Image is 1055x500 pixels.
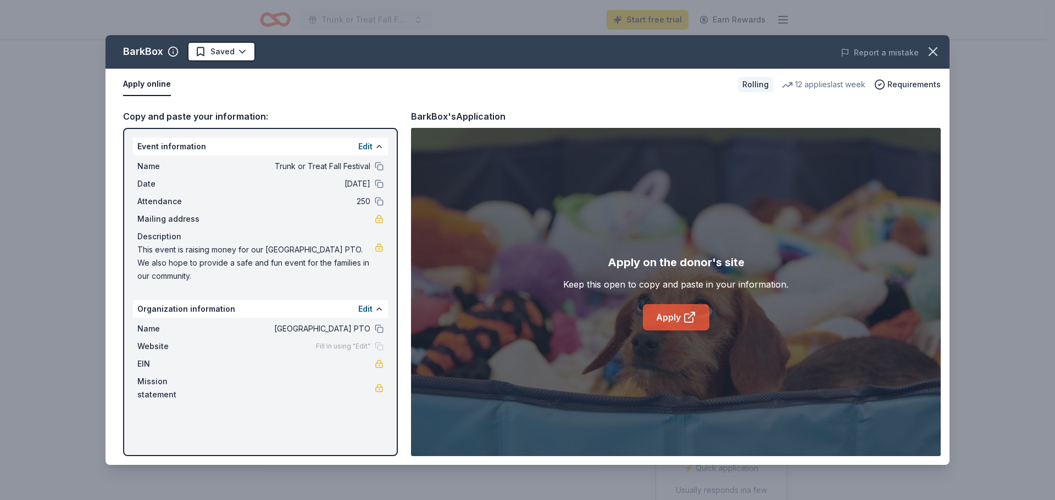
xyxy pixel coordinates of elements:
[211,195,370,208] span: 250
[137,212,211,226] span: Mailing address
[137,357,211,370] span: EIN
[643,304,709,330] a: Apply
[137,160,211,173] span: Name
[137,322,211,335] span: Name
[137,195,211,208] span: Attendance
[738,77,773,92] div: Rolling
[133,138,388,155] div: Event information
[411,109,506,123] div: BarkBox's Application
[316,342,370,351] span: Fill in using "Edit"
[137,177,211,190] span: Date
[123,109,398,123] div: Copy and paste your information:
[782,78,865,91] div: 12 applies last week
[123,73,171,96] button: Apply online
[137,375,211,401] span: Mission statement
[211,322,370,335] span: [GEOGRAPHIC_DATA] PTO
[137,340,211,353] span: Website
[608,254,745,271] div: Apply on the donor's site
[187,42,256,61] button: Saved
[211,160,370,173] span: Trunk or Treat Fall Festival
[123,43,163,60] div: BarkBox
[210,45,235,58] span: Saved
[874,78,941,91] button: Requirements
[841,46,919,59] button: Report a mistake
[137,243,375,283] span: This event is raising money for our [GEOGRAPHIC_DATA] PTO. We also hope to provide a safe and fun...
[137,230,384,243] div: Description
[563,278,789,291] div: Keep this open to copy and paste in your information.
[358,140,373,153] button: Edit
[133,300,388,318] div: Organization information
[358,302,373,316] button: Edit
[887,78,941,91] span: Requirements
[211,177,370,190] span: [DATE]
